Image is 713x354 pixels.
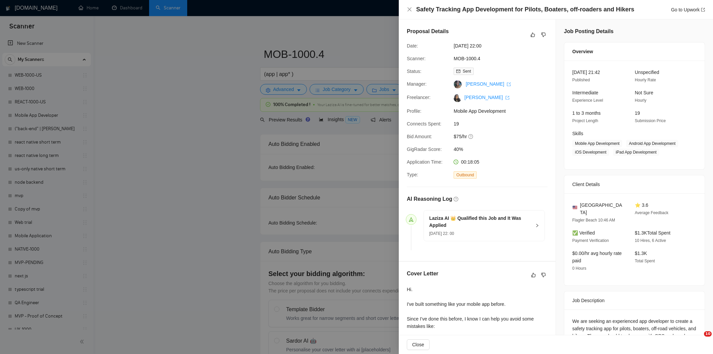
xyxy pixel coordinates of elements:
[572,131,583,136] span: Skills
[407,43,418,49] span: Date:
[690,331,706,347] iframe: Intercom live chat
[407,7,412,12] button: Close
[572,90,598,95] span: Intermediate
[541,272,546,278] span: dislike
[412,341,424,348] span: Close
[530,32,535,37] span: like
[529,271,538,279] button: like
[572,70,600,75] span: [DATE] 21:42
[572,98,603,103] span: Experience Level
[407,159,443,165] span: Application Time:
[572,266,586,271] span: 0 Hours
[466,81,511,87] a: [PERSON_NAME] export
[704,331,712,337] span: 10
[635,202,648,208] span: ⭐ 3.6
[463,69,471,74] span: Sent
[635,90,653,95] span: Not Sure
[407,121,442,126] span: Connects Spent:
[507,82,511,86] span: export
[541,32,546,37] span: dislike
[671,7,705,12] a: Go to Upworkexport
[572,175,697,193] div: Client Details
[407,108,422,114] span: Profile:
[454,171,477,179] span: Outbound
[572,218,615,223] span: Flagler Beach 10:46 AM
[572,110,601,116] span: 1 to 3 months
[572,230,595,236] span: ✅ Verified
[407,27,449,35] h5: Proposal Details
[580,201,624,216] span: [GEOGRAPHIC_DATA]
[635,70,659,75] span: Unspecified
[454,94,462,102] img: c1tVSLj7g2lWAUoP0SlF5Uc3sF-mX_5oUy1bpRwdjeJdaqr6fmgyBSaHQw-pkKnEHN
[573,205,577,210] img: 🇺🇸
[454,160,458,164] span: clock-circle
[407,147,442,152] span: GigRadar Score:
[535,224,539,228] span: right
[564,27,613,35] h5: Job Posting Details
[572,78,590,82] span: Published
[416,5,634,14] h4: Safety Tracking App Development for Pilots, Boaters, off-roaders and Hikers
[407,7,412,12] span: close
[407,81,427,87] span: Manager:
[572,140,622,147] span: Mobile App Development
[407,56,426,61] span: Scanner:
[456,69,460,73] span: mail
[454,107,554,115] span: Mobile App Development
[505,96,509,100] span: export
[454,120,554,127] span: 19
[407,339,430,350] button: Close
[407,270,438,278] h5: Cover Letter
[407,95,431,100] span: Freelancer:
[529,31,537,39] button: like
[454,42,554,50] span: [DATE] 22:00
[635,238,666,243] span: 10 Hires, 6 Active
[572,251,622,263] span: $0.00/hr avg hourly rate paid
[572,118,598,123] span: Project Length
[635,78,656,82] span: Hourly Rate
[635,110,640,116] span: 19
[635,98,646,103] span: Hourly
[407,195,452,203] h5: AI Reasoning Log
[409,217,413,222] span: send
[635,230,671,236] span: $1.3K Total Spent
[635,210,669,215] span: Average Feedback
[572,149,609,156] span: iOS Development
[635,259,655,263] span: Total Spent
[454,55,554,62] span: MOB-1000.4
[540,31,548,39] button: dislike
[531,272,536,278] span: like
[626,140,678,147] span: Android App Development
[613,149,659,156] span: iPad App Development
[407,172,418,177] span: Type:
[468,134,474,139] span: question-circle
[572,238,609,243] span: Payment Verification
[635,251,647,256] span: $1.3K
[429,231,454,236] span: [DATE] 22: 00
[572,48,593,55] span: Overview
[407,69,422,74] span: Status:
[572,291,697,309] div: Job Description
[464,95,509,100] a: [PERSON_NAME] export
[454,133,554,140] span: $75/hr
[429,215,531,229] h5: Laziza AI 👑 Qualified this Job and It Was Applied
[407,134,432,139] span: Bid Amount:
[540,271,548,279] button: dislike
[635,118,666,123] span: Submission Price
[454,197,458,201] span: question-circle
[454,146,554,153] span: 40%
[701,8,705,12] span: export
[461,159,479,165] span: 00:18:05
